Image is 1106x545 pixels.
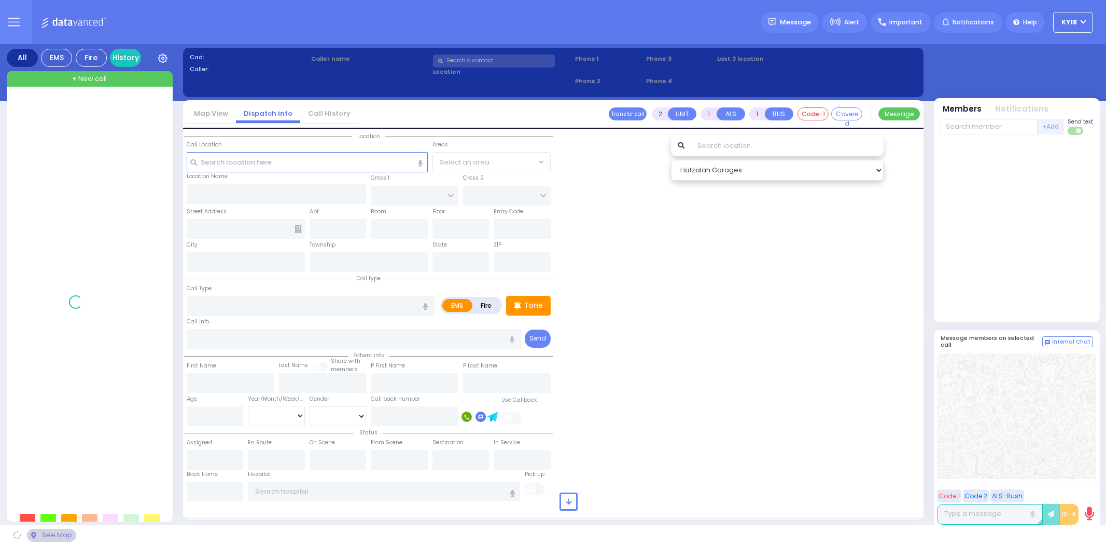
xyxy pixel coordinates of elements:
label: In Service [494,439,520,447]
label: Call Location [187,141,222,149]
small: Share with [331,357,360,365]
span: members [331,365,357,373]
input: Search a contact [433,55,555,67]
span: Phone 1 [575,55,642,63]
button: Message [878,107,920,120]
label: Call back number [371,395,420,403]
span: Other building occupants [295,225,302,233]
a: Dispatch info [236,108,300,118]
label: Hospital [248,470,271,479]
button: UNIT [668,107,696,120]
button: Notifications [995,103,1048,115]
span: Notifications [953,18,994,27]
input: Search hospital [248,482,520,501]
div: See map [27,529,76,542]
label: Cad: [190,53,308,62]
button: Transfer call [609,107,647,120]
button: Code 1 [937,489,961,502]
label: EMS [442,299,472,312]
span: Status [354,429,383,437]
div: Fire [76,49,107,67]
label: Last Name [278,361,308,370]
label: First Name [187,362,216,370]
button: Covered [831,107,862,120]
label: Destination [432,439,464,447]
label: Back Home [187,470,218,479]
button: Internal Chat [1042,336,1093,348]
button: Code 2 [963,489,989,502]
button: Send [525,330,551,348]
h5: Message members on selected call [941,335,1042,348]
button: ALS-Rush [990,489,1024,502]
label: ZIP [494,241,501,249]
input: Search location [691,135,883,156]
label: On Scene [310,439,335,447]
label: Location [433,67,571,76]
span: Phone 3 [646,55,713,63]
a: Map View [186,108,236,118]
button: ALS [717,107,745,120]
label: P First Name [371,362,405,370]
label: Caller: [190,65,308,74]
button: Members [943,103,982,115]
p: Tone [524,300,543,311]
span: Help [1023,18,1037,27]
input: Search location here [187,152,428,172]
label: Pick up [525,470,544,479]
button: KY18 [1053,12,1093,33]
label: Room [371,208,386,216]
label: Gender [310,395,329,403]
span: Important [889,18,922,27]
span: Patient info [348,351,389,359]
label: En Route [248,439,272,447]
div: Year/Month/Week/Day [248,395,305,403]
label: P Last Name [463,362,497,370]
button: BUS [765,107,793,120]
span: Location [352,132,385,140]
span: Alert [844,18,859,27]
span: KY18 [1061,18,1077,27]
label: Cross 1 [371,174,389,182]
img: Logo [41,16,110,29]
a: Call History [300,108,358,118]
span: Select an area [440,157,489,168]
label: Floor [432,208,445,216]
span: Internal Chat [1052,338,1090,346]
input: Search member [941,119,1038,134]
label: Fire [472,299,501,312]
label: Entry Code [494,208,523,216]
label: Location Name [187,172,228,181]
label: Use Callback [501,396,537,404]
span: Call type [352,275,386,282]
span: Message [780,17,811,28]
label: From Scene [371,439,402,447]
img: comment-alt.png [1045,340,1050,345]
label: Turn off text [1068,126,1084,136]
label: Call Type [187,284,212,293]
div: All [7,49,38,67]
label: State [432,241,447,249]
span: Send text [1068,118,1093,126]
img: message.svg [768,18,776,26]
label: Areas [432,141,448,149]
span: Phone 4 [646,77,713,86]
label: Age [187,395,197,403]
label: Assigned [187,439,212,447]
span: + New call [72,74,107,84]
div: EMS [41,49,72,67]
a: History [110,49,141,67]
label: Caller name [311,55,429,63]
label: Last 3 location [717,55,817,63]
label: Call Info [187,318,209,326]
span: Phone 2 [575,77,642,86]
button: Code-1 [797,107,829,120]
label: Township [310,241,335,249]
label: Cross 2 [463,174,484,182]
label: City [187,241,198,249]
label: Street Address [187,208,227,216]
label: Apt [310,208,319,216]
